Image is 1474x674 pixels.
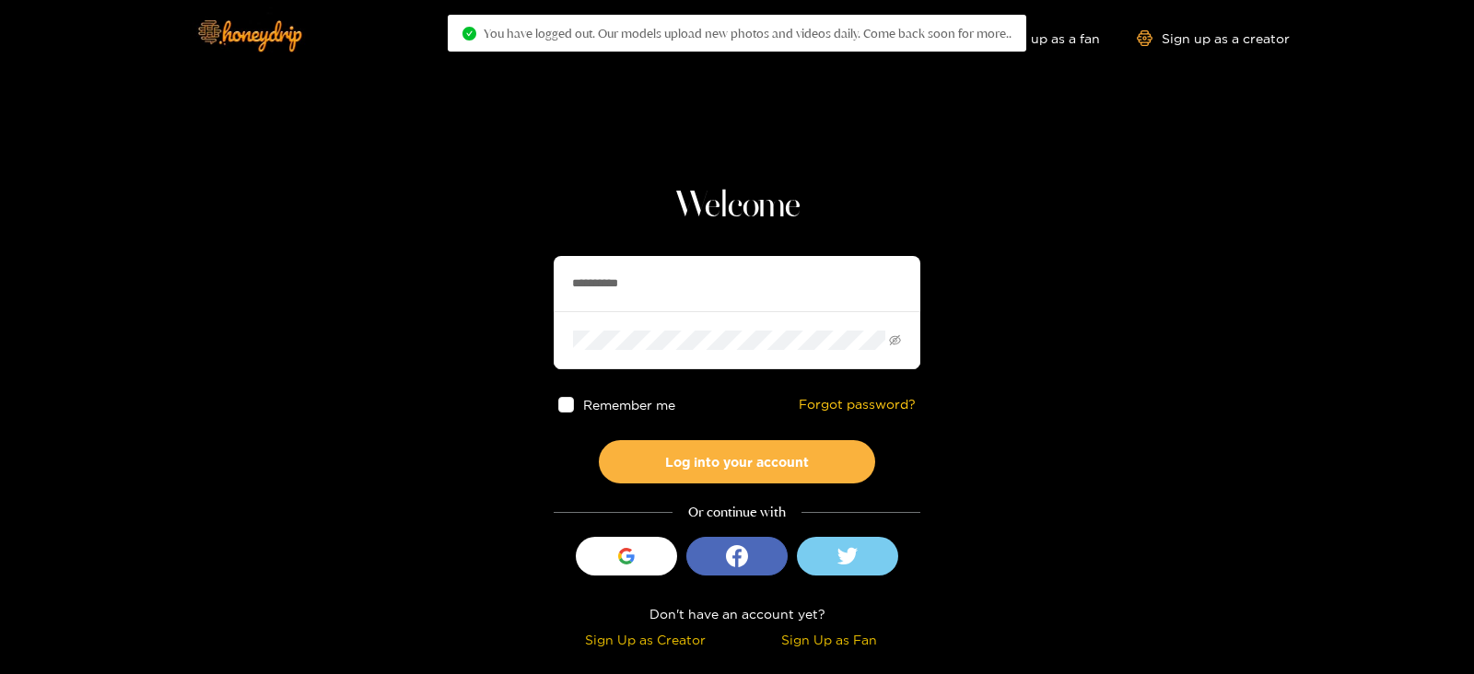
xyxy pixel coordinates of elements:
[799,397,916,413] a: Forgot password?
[484,26,1012,41] span: You have logged out. Our models upload new photos and videos daily. Come back soon for more..
[554,502,920,523] div: Or continue with
[558,629,732,650] div: Sign Up as Creator
[462,27,476,41] span: check-circle
[889,334,901,346] span: eye-invisible
[554,184,920,228] h1: Welcome
[1137,30,1290,46] a: Sign up as a creator
[583,398,675,412] span: Remember me
[554,603,920,624] div: Don't have an account yet?
[599,440,875,483] button: Log into your account
[974,30,1100,46] a: Sign up as a fan
[742,629,916,650] div: Sign Up as Fan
